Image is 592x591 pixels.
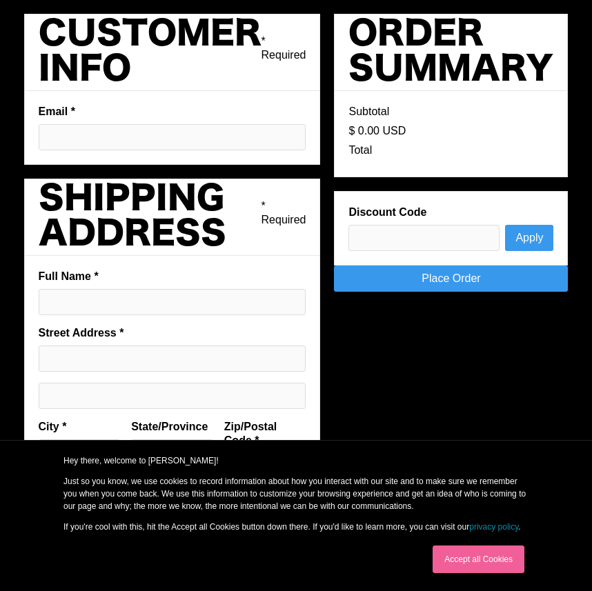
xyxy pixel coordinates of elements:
[39,17,262,88] h2: Customer Info
[433,545,524,573] a: Accept all Cookies
[348,143,372,157] div: Total
[63,475,529,512] p: Just so you know, we use cookies to record information about how you interact with our site and t...
[224,420,306,448] label: Zip/Postal Code *
[262,199,306,227] div: * Required
[63,454,529,467] p: Hey there, welcome to [PERSON_NAME]!
[39,420,121,434] label: City *
[348,105,389,119] div: Subtotal
[63,521,529,533] p: If you're cool with this, hit the Accept all Cookies button down there. If you'd like to learn mo...
[334,266,568,292] a: Place Order
[348,17,553,88] h2: Order Summary
[505,225,553,251] button: Apply Discount
[39,270,306,283] label: Full Name *
[39,326,306,340] label: Street Address *
[348,124,406,138] div: $ 0.00 USD
[469,522,518,532] a: privacy policy
[131,420,213,434] label: State/Province
[39,383,306,409] input: Shipping address optional
[262,34,306,62] div: * Required
[39,105,306,119] label: Email *
[39,182,262,252] h2: Shipping Address
[348,206,553,219] label: Discount Code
